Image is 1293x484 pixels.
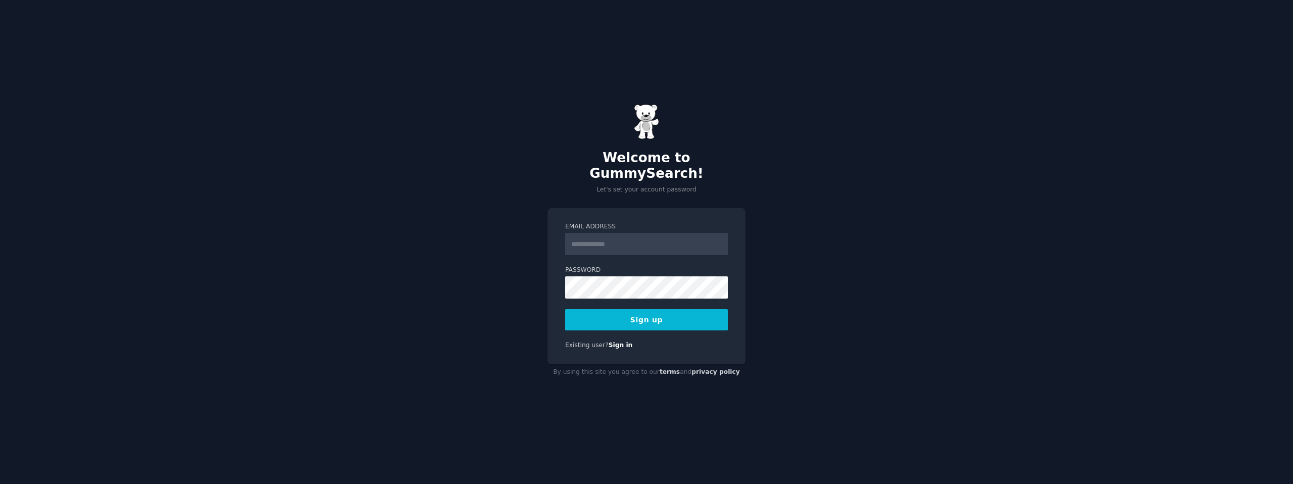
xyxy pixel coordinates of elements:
label: Password [565,266,728,275]
h2: Welcome to GummySearch! [548,150,745,182]
a: terms [660,368,680,375]
button: Sign up [565,309,728,330]
div: By using this site you agree to our and [548,364,745,380]
a: Sign in [609,342,633,349]
img: Gummy Bear [634,104,659,139]
a: privacy policy [691,368,740,375]
span: Existing user? [565,342,609,349]
label: Email Address [565,222,728,231]
p: Let's set your account password [548,185,745,195]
